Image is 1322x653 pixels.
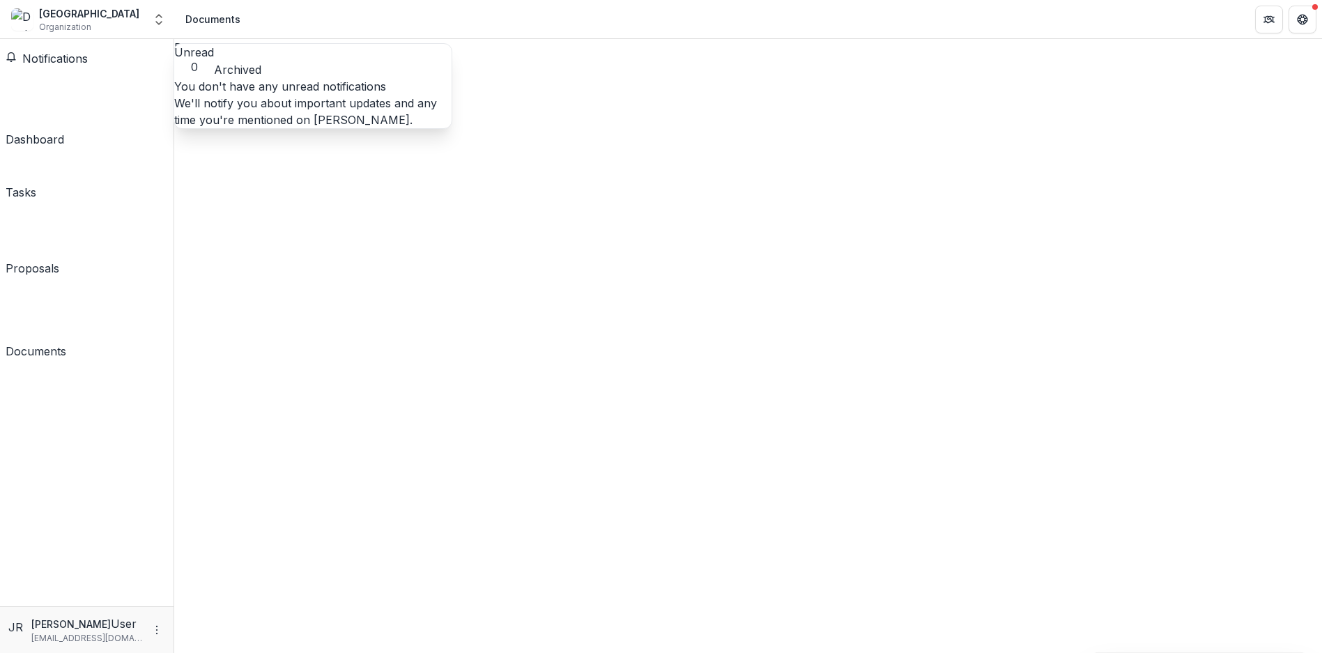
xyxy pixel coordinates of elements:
[111,615,137,632] p: User
[6,282,66,360] a: Documents
[6,72,64,148] a: Dashboard
[39,6,139,21] div: [GEOGRAPHIC_DATA]
[6,206,59,277] a: Proposals
[8,619,26,636] div: Jessica Ricks
[39,21,91,33] span: Organization
[185,12,240,26] div: Documents
[6,50,88,67] button: Notifications
[174,44,214,74] button: Unread
[6,184,36,201] div: Tasks
[174,61,214,74] span: 0
[214,61,261,78] button: Archived
[11,8,33,31] img: Dent County Health Center
[174,95,452,128] p: We'll notify you about important updates and any time you're mentioned on [PERSON_NAME].
[22,52,88,66] span: Notifications
[180,9,246,29] nav: breadcrumb
[149,6,169,33] button: Open entity switcher
[31,632,143,645] p: [EMAIL_ADDRESS][DOMAIN_NAME]
[31,617,111,631] p: [PERSON_NAME]
[6,260,59,277] div: Proposals
[148,622,165,638] button: More
[1289,6,1316,33] button: Get Help
[6,131,64,148] div: Dashboard
[6,343,66,360] div: Documents
[6,153,36,201] a: Tasks
[174,39,1322,56] h3: Documents
[174,78,452,95] p: You don't have any unread notifications
[1255,6,1283,33] button: Partners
